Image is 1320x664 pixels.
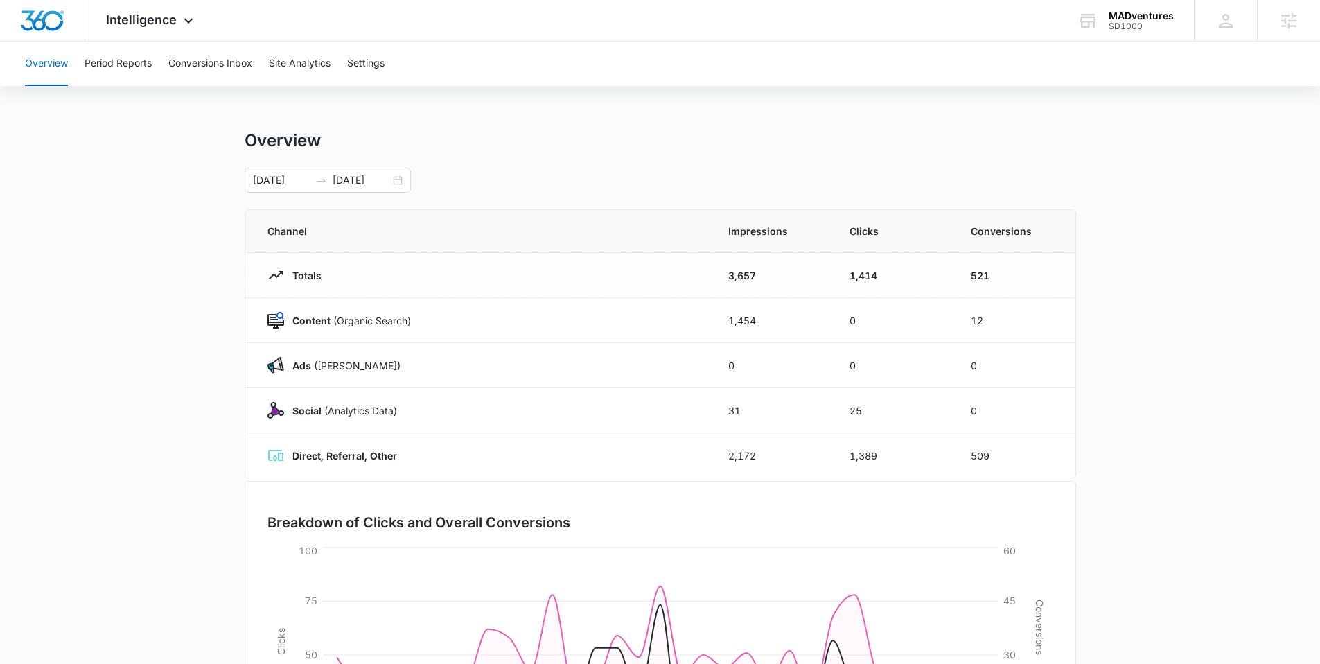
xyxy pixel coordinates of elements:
td: 0 [833,298,954,343]
span: Channel [267,224,695,238]
td: 0 [712,343,833,388]
tspan: Clicks [274,628,286,655]
td: 0 [954,388,1075,433]
button: Conversions Inbox [168,42,252,86]
p: (Organic Search) [284,313,411,328]
span: Impressions [728,224,816,238]
td: 12 [954,298,1075,343]
span: Clicks [850,224,938,238]
div: account name [1109,10,1174,21]
button: Site Analytics [269,42,331,86]
tspan: 100 [299,545,317,557]
img: Ads [267,357,284,374]
div: account id [1109,21,1174,31]
td: 31 [712,388,833,433]
p: (Analytics Data) [284,403,397,418]
td: 509 [954,433,1075,478]
td: 0 [954,343,1075,388]
td: 0 [833,343,954,388]
h3: Breakdown of Clicks and Overall Conversions [267,512,570,533]
input: Start date [253,173,310,188]
strong: Ads [292,360,311,372]
td: 25 [833,388,954,433]
p: Totals [284,268,322,283]
td: 1,414 [833,253,954,298]
button: Period Reports [85,42,152,86]
tspan: 45 [1003,595,1016,606]
span: to [316,175,327,186]
strong: Direct, Referral, Other [292,450,397,462]
strong: Content [292,315,331,326]
tspan: 30 [1003,649,1016,661]
td: 3,657 [712,253,833,298]
h1: Overview [245,130,321,151]
span: Intelligence [106,12,177,27]
p: ([PERSON_NAME]) [284,358,401,373]
tspan: 75 [305,595,317,606]
td: 521 [954,253,1075,298]
td: 1,389 [833,433,954,478]
strong: Social [292,405,322,417]
span: Conversions [971,224,1053,238]
td: 1,454 [712,298,833,343]
tspan: 60 [1003,545,1016,557]
input: End date [333,173,390,188]
tspan: 50 [305,649,317,661]
td: 2,172 [712,433,833,478]
tspan: Conversions [1034,600,1046,655]
button: Settings [347,42,385,86]
button: Overview [25,42,68,86]
img: Social [267,402,284,419]
span: swap-right [316,175,327,186]
img: Content [267,312,284,329]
